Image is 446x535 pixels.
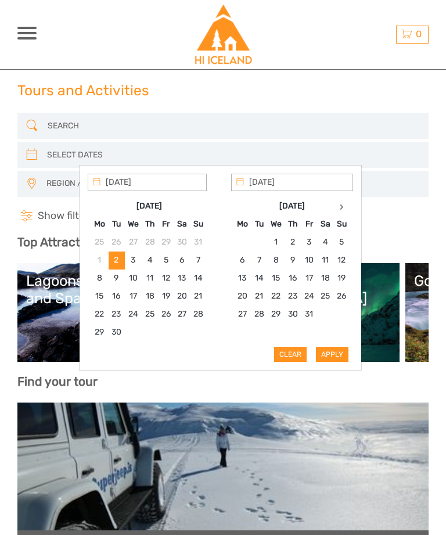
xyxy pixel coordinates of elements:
[317,216,333,234] th: Sa
[233,288,251,306] td: 20
[251,270,267,288] td: 14
[414,28,423,40] span: 0
[108,234,124,252] td: 26
[108,306,124,324] td: 23
[158,306,174,324] td: 26
[267,216,285,234] th: We
[251,306,267,324] td: 28
[91,216,108,234] th: Mo
[333,234,350,252] td: 5
[317,234,333,252] td: 4
[124,306,142,324] td: 24
[285,234,301,252] td: 2
[333,288,350,306] td: 26
[124,234,142,252] td: 27
[301,234,317,252] td: 3
[190,288,206,306] td: 21
[317,270,333,288] td: 18
[17,209,429,223] h4: Show filters
[124,270,142,288] td: 10
[301,270,317,288] td: 17
[142,288,158,306] td: 18
[333,216,350,234] th: Su
[158,216,174,234] th: Fr
[233,306,251,324] td: 27
[301,306,317,324] td: 31
[158,270,174,288] td: 12
[91,234,108,252] td: 25
[142,216,158,234] th: Th
[251,216,267,234] th: Tu
[9,5,44,40] button: Open LiveChat chat widget
[91,306,108,324] td: 22
[233,216,251,234] th: Mo
[38,209,94,223] span: Show filters
[251,252,267,270] td: 7
[333,270,350,288] td: 19
[190,216,206,234] th: Su
[193,5,253,64] img: Hostelling International
[285,306,301,324] td: 30
[267,270,285,288] td: 15
[91,324,108,342] td: 29
[333,252,350,270] td: 12
[190,270,206,288] td: 14
[124,252,142,270] td: 3
[158,288,174,306] td: 19
[91,252,108,270] td: 1
[267,288,285,306] td: 22
[233,252,251,270] td: 6
[174,234,190,252] td: 30
[301,252,317,270] td: 10
[174,252,190,270] td: 6
[42,145,402,164] input: SELECT DATES
[43,116,402,135] input: SEARCH
[233,270,251,288] td: 13
[251,198,333,216] th: [DATE]
[285,252,301,270] td: 9
[301,216,317,234] th: Fr
[174,306,190,324] td: 27
[317,252,333,270] td: 11
[108,270,124,288] td: 9
[108,324,124,342] td: 30
[41,174,423,193] button: REGION / STARTS FROM
[285,288,301,306] td: 23
[17,235,104,249] b: Top Attractions
[174,216,190,234] th: Sa
[142,270,158,288] td: 11
[274,347,307,362] button: Clear
[190,306,206,324] td: 28
[142,306,158,324] td: 25
[174,288,190,306] td: 20
[190,234,206,252] td: 31
[158,252,174,270] td: 5
[267,306,285,324] td: 29
[108,198,190,216] th: [DATE]
[108,288,124,306] td: 16
[285,270,301,288] td: 16
[251,288,267,306] td: 21
[17,374,98,389] b: Find your tour
[91,288,108,306] td: 15
[108,252,124,270] td: 2
[190,252,206,270] td: 7
[267,234,285,252] td: 1
[124,216,142,234] th: We
[174,270,190,288] td: 13
[26,272,197,353] a: Lagoons, Nature Baths and Spas
[124,288,142,306] td: 17
[17,82,149,99] h1: Tours and Activities
[142,234,158,252] td: 28
[285,216,301,234] th: Th
[317,288,333,306] td: 25
[301,288,317,306] td: 24
[158,234,174,252] td: 29
[142,252,158,270] td: 4
[108,216,124,234] th: Tu
[26,272,197,307] div: Lagoons, Nature Baths and Spas
[267,252,285,270] td: 8
[91,270,108,288] td: 8
[316,347,348,362] button: Apply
